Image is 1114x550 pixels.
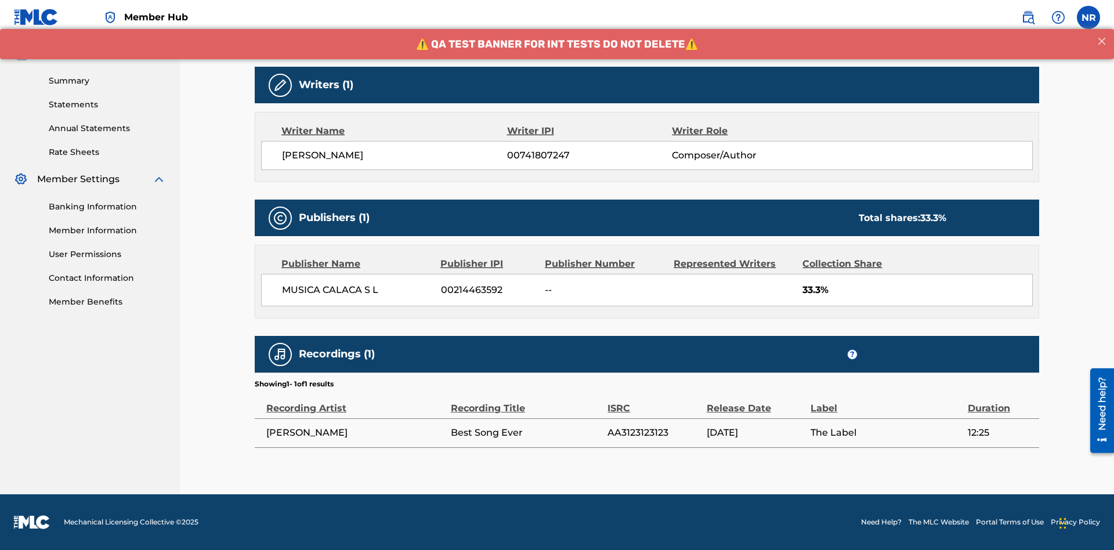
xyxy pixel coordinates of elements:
[1056,494,1114,550] iframe: Chat Widget
[707,389,805,415] div: Release Date
[976,517,1044,527] a: Portal Terms of Use
[811,389,961,415] div: Label
[859,211,946,225] div: Total shares:
[674,257,794,271] div: Represented Writers
[49,75,166,87] a: Summary
[707,426,805,440] span: [DATE]
[920,212,946,223] span: 33.3 %
[273,211,287,225] img: Publishers
[451,426,602,440] span: Best Song Ever
[64,517,198,527] span: Mechanical Licensing Collective © 2025
[49,122,166,135] a: Annual Statements
[281,124,507,138] div: Writer Name
[1047,6,1070,29] div: Help
[416,9,698,21] span: ⚠️ QA TEST BANNER FOR INT TESTS DO NOT DELETE⚠️
[255,379,334,389] p: Showing 1 - 1 of 1 results
[440,257,536,271] div: Publisher IPI
[968,389,1033,415] div: Duration
[545,257,665,271] div: Publisher Number
[811,426,961,440] span: The Label
[14,515,50,529] img: logo
[672,149,822,162] span: Composer/Author
[909,517,969,527] a: The MLC Website
[49,225,166,237] a: Member Information
[266,389,445,415] div: Recording Artist
[1017,6,1040,29] a: Public Search
[848,350,857,359] span: ?
[273,348,287,361] img: Recordings
[441,283,537,297] span: 00214463592
[1077,6,1100,29] div: User Menu
[37,172,120,186] span: Member Settings
[607,389,701,415] div: ISRC
[545,283,665,297] span: --
[802,257,915,271] div: Collection Share
[103,10,117,24] img: Top Rightsholder
[124,10,188,24] span: Member Hub
[49,146,166,158] a: Rate Sheets
[49,99,166,111] a: Statements
[49,201,166,213] a: Banking Information
[968,426,1033,440] span: 12:25
[152,172,166,186] img: expand
[282,283,432,297] span: MUSICA CALACA S L
[861,517,902,527] a: Need Help?
[802,283,1032,297] span: 33.3%
[281,257,432,271] div: Publisher Name
[49,272,166,284] a: Contact Information
[49,248,166,260] a: User Permissions
[14,172,28,186] img: Member Settings
[299,211,370,225] h5: Publishers (1)
[1051,10,1065,24] img: help
[273,78,287,92] img: Writers
[266,426,445,440] span: [PERSON_NAME]
[49,296,166,308] a: Member Benefits
[607,426,701,440] span: AA3123123123
[1059,506,1066,541] div: Drag
[451,389,602,415] div: Recording Title
[1051,517,1100,527] a: Privacy Policy
[507,149,672,162] span: 00741807247
[299,78,353,92] h5: Writers (1)
[672,124,822,138] div: Writer Role
[14,9,59,26] img: MLC Logo
[299,348,375,361] h5: Recordings (1)
[1021,10,1035,24] img: search
[282,149,507,162] span: [PERSON_NAME]
[507,124,672,138] div: Writer IPI
[1082,364,1114,459] iframe: Resource Center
